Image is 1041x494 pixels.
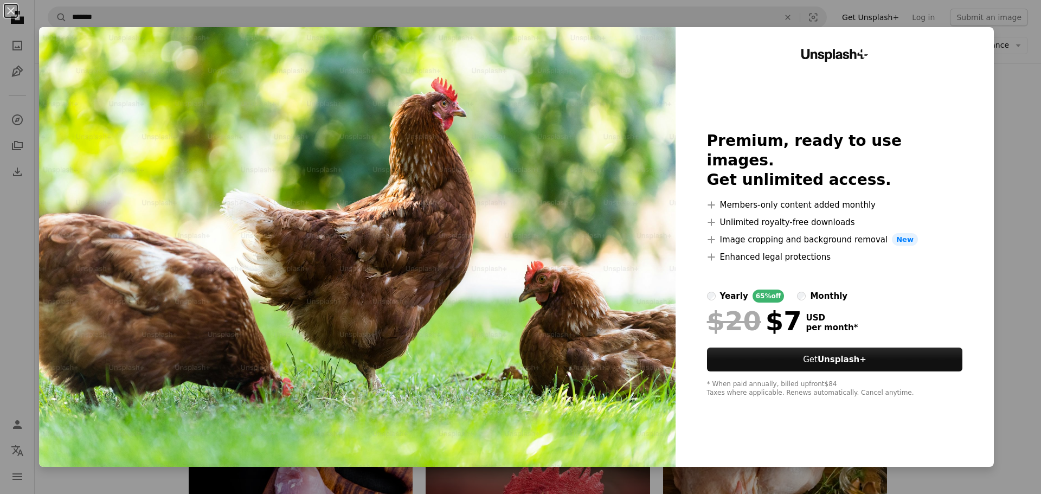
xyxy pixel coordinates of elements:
[707,380,963,397] div: * When paid annually, billed upfront $84 Taxes where applicable. Renews automatically. Cancel any...
[707,292,716,300] input: yearly65%off
[892,233,918,246] span: New
[707,198,963,211] li: Members-only content added monthly
[707,131,963,190] h2: Premium, ready to use images. Get unlimited access.
[806,323,858,332] span: per month *
[818,355,866,364] strong: Unsplash+
[707,348,963,371] button: GetUnsplash+
[753,290,785,303] div: 65% off
[810,290,847,303] div: monthly
[707,233,963,246] li: Image cropping and background removal
[707,307,802,335] div: $7
[707,216,963,229] li: Unlimited royalty-free downloads
[707,307,761,335] span: $20
[806,313,858,323] span: USD
[707,251,963,264] li: Enhanced legal protections
[797,292,806,300] input: monthly
[720,290,748,303] div: yearly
